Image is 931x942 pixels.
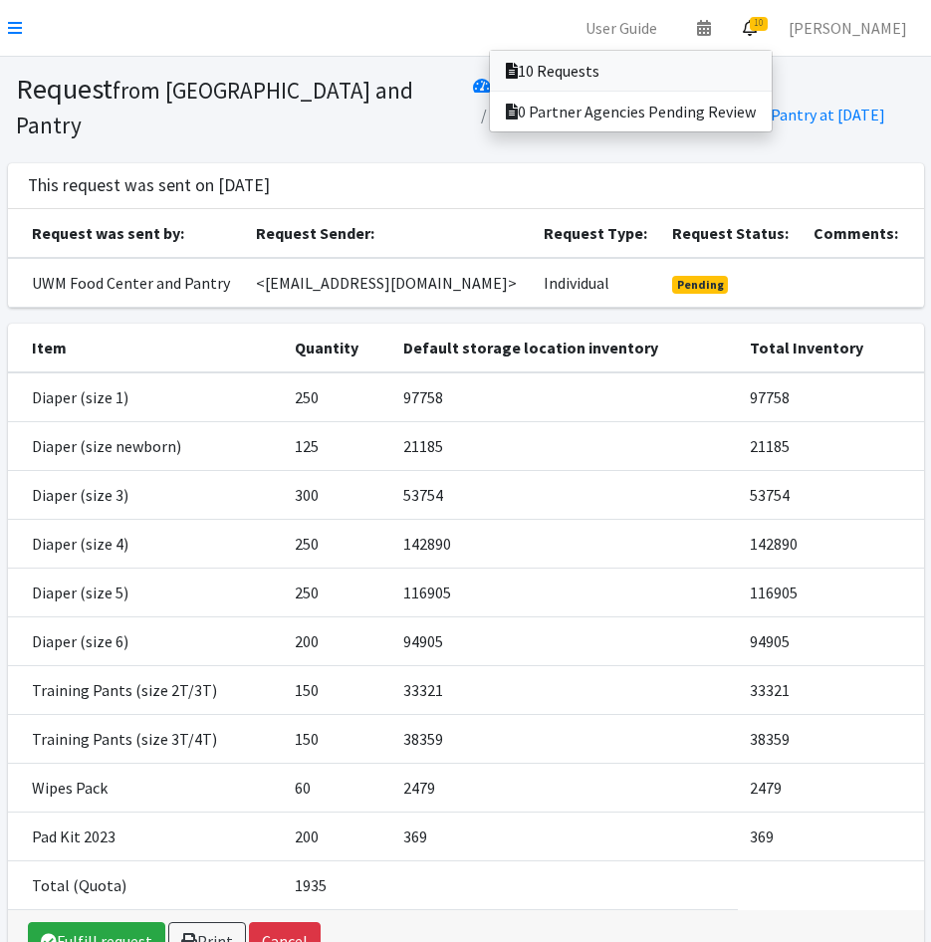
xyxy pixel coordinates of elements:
td: 369 [391,813,738,861]
td: Training Pants (size 2T/3T) [8,666,283,715]
th: Quantity [283,324,391,372]
td: Diaper (size 4) [8,520,283,569]
span: 10 [750,17,768,31]
th: Comments: [802,209,923,258]
td: 250 [283,520,391,569]
td: 250 [283,569,391,617]
th: Request Status: [660,209,802,258]
a: Home [473,76,533,96]
td: Individual [532,258,660,308]
td: Total (Quota) [8,861,283,910]
td: 97758 [738,372,924,422]
td: Diaper (size 3) [8,471,283,520]
th: Request Type: [532,209,660,258]
td: Training Pants (size 3T/4T) [8,715,283,764]
td: 150 [283,666,391,715]
td: UWM Food Center and Pantry [8,258,244,308]
a: 10 Requests [490,51,772,91]
td: 125 [283,422,391,471]
th: Default storage location inventory [391,324,738,372]
h3: This request was sent on [DATE] [28,175,270,196]
td: 33321 [391,666,738,715]
td: 94905 [391,617,738,666]
td: 200 [283,813,391,861]
td: Wipes Pack [8,764,283,813]
span: Pending [672,276,729,294]
td: 142890 [391,520,738,569]
td: 60 [283,764,391,813]
a: 10 [727,8,773,48]
td: 53754 [738,471,924,520]
td: 21185 [391,422,738,471]
td: 21185 [738,422,924,471]
td: Pad Kit 2023 [8,813,283,861]
td: 250 [283,372,391,422]
td: 33321 [738,666,924,715]
th: Request Sender: [244,209,532,258]
th: Item [8,324,283,372]
small: from [GEOGRAPHIC_DATA] and Pantry [16,76,413,139]
td: Diaper (size 5) [8,569,283,617]
td: 142890 [738,520,924,569]
td: 1935 [283,861,391,910]
a: [PERSON_NAME] [773,8,923,48]
a: 0 Partner Agencies Pending Review [490,92,772,131]
td: 200 [283,617,391,666]
th: Request was sent by: [8,209,244,258]
td: 300 [283,471,391,520]
td: 2479 [738,764,924,813]
a: User Guide [570,8,673,48]
td: 116905 [738,569,924,617]
td: Diaper (size newborn) [8,422,283,471]
td: 2479 [391,764,738,813]
td: 97758 [391,372,738,422]
td: 150 [283,715,391,764]
td: 116905 [391,569,738,617]
td: 38359 [391,715,738,764]
td: <[EMAIL_ADDRESS][DOMAIN_NAME]> [244,258,532,308]
th: Total Inventory [738,324,924,372]
td: Diaper (size 1) [8,372,283,422]
td: 38359 [738,715,924,764]
td: 369 [738,813,924,861]
td: 53754 [391,471,738,520]
td: 94905 [738,617,924,666]
h1: Request [16,72,459,140]
td: Diaper (size 6) [8,617,283,666]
